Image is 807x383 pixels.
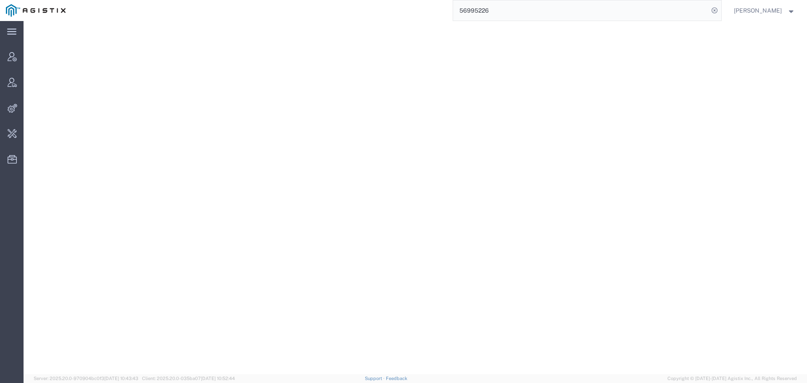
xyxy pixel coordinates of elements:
span: Server: 2025.20.0-970904bc0f3 [34,376,138,381]
a: Support [365,376,386,381]
button: [PERSON_NAME] [733,5,796,16]
span: Copyright © [DATE]-[DATE] Agistix Inc., All Rights Reserved [667,375,797,382]
a: Feedback [386,376,407,381]
span: Kayla Donahue [734,6,782,15]
img: logo [6,4,66,17]
iframe: FS Legacy Container [24,21,807,374]
span: [DATE] 10:52:44 [201,376,235,381]
input: Search for shipment number, reference number [453,0,709,21]
span: Client: 2025.20.0-035ba07 [142,376,235,381]
span: [DATE] 10:43:43 [104,376,138,381]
